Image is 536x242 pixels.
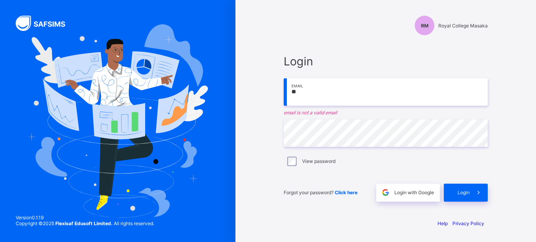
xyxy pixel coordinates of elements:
a: Help [438,220,448,226]
span: RM [421,23,428,29]
label: View password [302,158,335,164]
a: Click here [335,190,357,195]
span: Login with Google [394,190,434,195]
span: Login [284,54,488,68]
strong: Flexisaf Edusoft Limited. [55,220,113,226]
a: Privacy Policy [452,220,484,226]
img: google.396cfc9801f0270233282035f929180a.svg [381,188,390,197]
span: Royal College Masaka [438,23,488,29]
img: Hero Image [27,24,208,218]
span: Version 0.1.19 [16,215,154,220]
span: Login [458,190,470,195]
em: email is not a valid email [284,110,488,116]
span: Forgot your password? [284,190,357,195]
img: SAFSIMS Logo [16,16,75,31]
span: Copyright © 2025 All rights reserved. [16,220,154,226]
